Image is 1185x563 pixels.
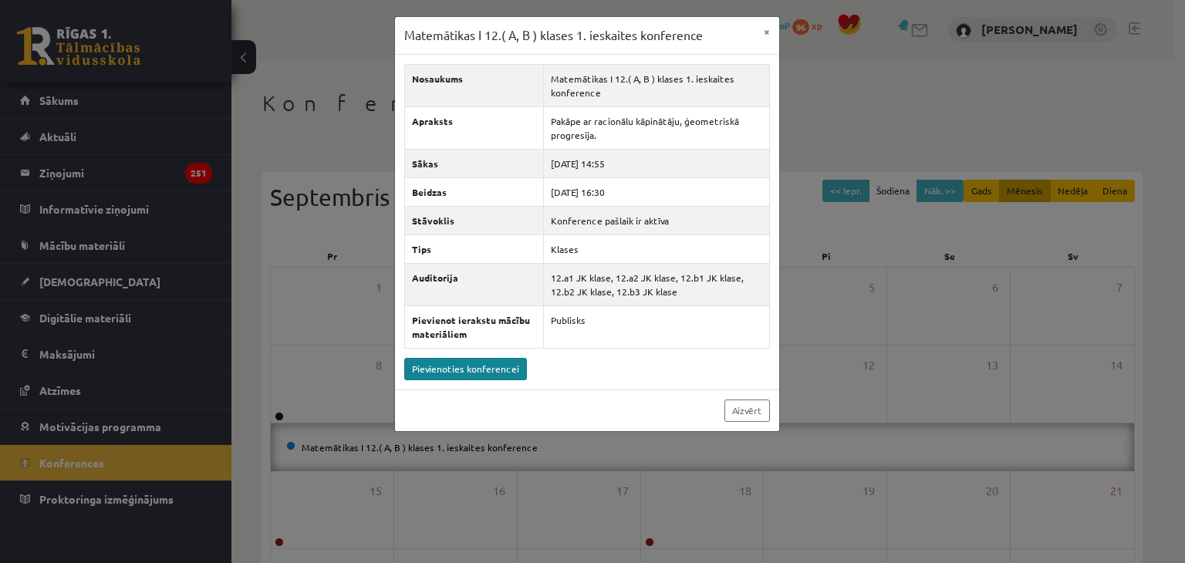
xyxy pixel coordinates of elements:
td: Konference pašlaik ir aktīva [544,206,769,234]
th: Apraksts [404,106,544,149]
th: Stāvoklis [404,206,544,234]
th: Auditorija [404,263,544,305]
th: Pievienot ierakstu mācību materiāliem [404,305,544,348]
th: Beidzas [404,177,544,206]
td: [DATE] 16:30 [544,177,769,206]
th: Sākas [404,149,544,177]
td: 12.a1 JK klase, 12.a2 JK klase, 12.b1 JK klase, 12.b2 JK klase, 12.b3 JK klase [544,263,769,305]
td: Klases [544,234,769,263]
td: Pakāpe ar racionālu kāpinātāju, ģeometriskā progresija. [544,106,769,149]
td: [DATE] 14:55 [544,149,769,177]
th: Nosaukums [404,64,544,106]
a: Pievienoties konferencei [404,358,527,380]
a: Aizvērt [724,399,770,422]
button: × [755,17,779,46]
td: Publisks [544,305,769,348]
th: Tips [404,234,544,263]
td: Matemātikas I 12.( A, B ) klases 1. ieskaites konference [544,64,769,106]
h3: Matemātikas I 12.( A, B ) klases 1. ieskaites konference [404,26,703,45]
